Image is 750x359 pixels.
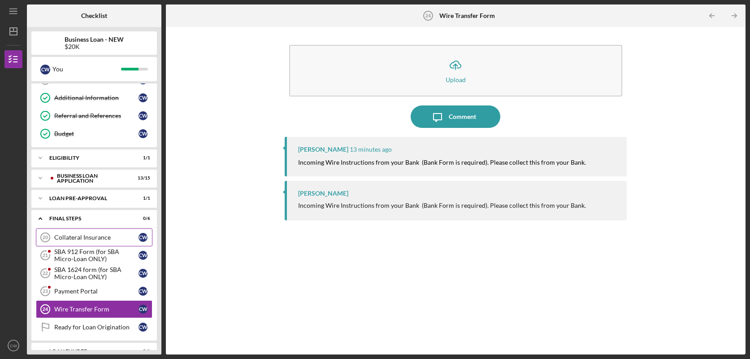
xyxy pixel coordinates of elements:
[4,337,22,355] button: CW
[134,155,150,161] div: 1 / 1
[49,196,128,201] div: LOAN PRE-APPROVAL
[139,93,147,102] div: C W
[43,306,48,312] tspan: 24
[36,246,152,264] a: 21SBA 912 Form (for SBA Micro-Loan ONLY)CW
[52,61,121,77] div: You
[10,343,17,348] text: CW
[54,248,139,263] div: SBA 912 Form (for SBA Micro-Loan ONLY)
[54,266,139,280] div: SBA 1624 form (for SBA Micro-Loan ONLY)
[139,233,147,242] div: C W
[139,269,147,278] div: C W
[36,228,152,246] a: 20Collateral InsuranceCW
[425,13,431,18] tspan: 24
[65,43,124,50] div: $20K
[49,216,128,221] div: FINAL STEPS
[49,349,128,354] div: LOAN FUNDED
[139,251,147,260] div: C W
[411,105,500,128] button: Comment
[40,65,50,74] div: C W
[54,130,139,137] div: Budget
[439,12,495,19] b: Wire Transfer Form
[54,234,139,241] div: Collateral Insurance
[36,125,152,143] a: BudgetCW
[49,155,128,161] div: ELIGIBILITY
[289,45,623,96] button: Upload
[139,323,147,332] div: C W
[36,318,152,336] a: Ready for Loan OriginationCW
[134,216,150,221] div: 0 / 6
[134,175,150,181] div: 13 / 15
[54,288,139,295] div: Payment Portal
[81,12,107,19] b: Checklist
[298,146,348,153] div: [PERSON_NAME]
[298,158,586,166] mark: Incoming Wire Instructions from your Bank (Bank Form is required). Please collect this from your ...
[134,196,150,201] div: 1 / 1
[54,94,139,101] div: Additional Information
[36,264,152,282] a: 22SBA 1624 form (for SBA Micro-Loan ONLY)CW
[298,190,348,197] div: [PERSON_NAME]
[43,289,48,294] tspan: 23
[139,287,147,296] div: C W
[43,253,48,258] tspan: 21
[134,349,150,354] div: 0 / 1
[350,146,392,153] time: 2025-09-02 18:15
[43,235,48,240] tspan: 20
[36,107,152,125] a: Referral and ReferencesCW
[65,36,124,43] b: Business Loan - NEW
[298,202,586,209] div: Incoming Wire Instructions from your Bank (Bank Form is required). Please collect this from your ...
[139,111,147,120] div: C W
[54,306,139,313] div: Wire Transfer Form
[54,324,139,331] div: Ready for Loan Origination
[54,112,139,119] div: Referral and References
[139,129,147,138] div: C W
[36,282,152,300] a: 23Payment PortalCW
[57,173,128,184] div: BUSINESS LOAN APPLICATION
[43,271,48,276] tspan: 22
[446,76,466,83] div: Upload
[139,305,147,314] div: C W
[36,89,152,107] a: Additional InformationCW
[449,105,476,128] div: Comment
[36,300,152,318] a: 24Wire Transfer FormCW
